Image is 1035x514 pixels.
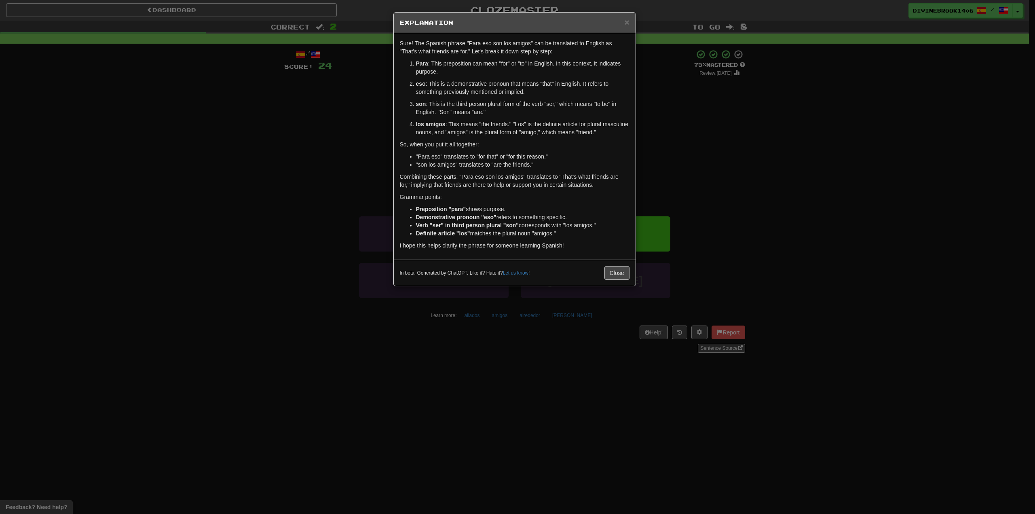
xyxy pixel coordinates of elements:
[400,19,629,27] h5: Explanation
[503,270,528,276] a: Let us know
[624,17,629,27] span: ×
[416,80,629,96] p: : This is a demonstrative pronoun that means "that" in English. It refers to something previously...
[604,266,629,280] button: Close
[416,152,629,161] li: "Para eso" translates to "for that" or "for this reason."
[400,270,530,277] small: In beta. Generated by ChatGPT. Like it? Hate it? !
[416,101,426,107] strong: son
[416,100,629,116] p: : This is the third person plural form of the verb "ser," which means "to be" in English. "Son" m...
[416,214,496,220] strong: Demonstrative pronoun "eso"
[416,222,519,228] strong: Verb "ser" in third person plural "son"
[400,173,629,189] p: Combining these parts, "Para eso son los amigos" translates to "That's what friends are for," imp...
[416,161,629,169] li: "son los amigos" translates to "are the friends."
[416,206,466,212] strong: Preposition "para"
[416,121,446,127] strong: los amigos
[400,241,629,250] p: I hope this helps clarify the phrase for someone learning Spanish!
[400,193,629,201] p: Grammar points:
[416,80,426,87] strong: eso
[416,120,629,136] p: : This means "the friends." "Los" is the definite article for plural masculine nouns, and "amigos...
[416,229,629,237] li: matches the plural noun "amigos."
[624,18,629,26] button: Close
[400,140,629,148] p: So, when you put it all together:
[416,205,629,213] li: shows purpose.
[416,60,428,67] strong: Para
[416,221,629,229] li: corresponds with "los amigos."
[400,39,629,55] p: Sure! The Spanish phrase "Para eso son los amigos" can be translated to English as "That's what f...
[416,213,629,221] li: refers to something specific.
[416,230,470,237] strong: Definite article "los"
[416,59,629,76] p: : This preposition can mean "for" or "to" in English. In this context, it indicates purpose.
